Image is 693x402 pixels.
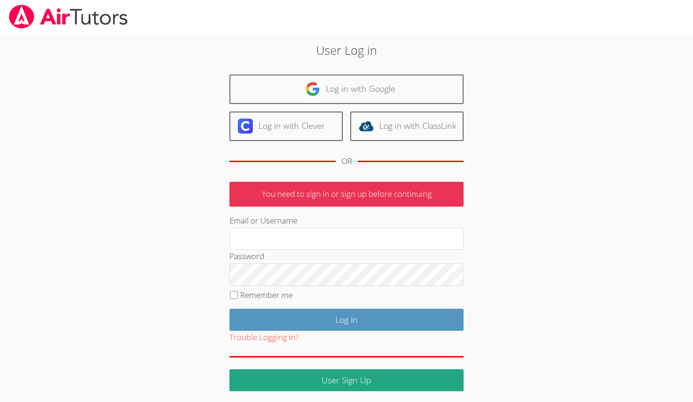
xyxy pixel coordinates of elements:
img: classlink-logo-d6bb404cc1216ec64c9a2012d9dc4662098be43eaf13dc465df04b49fa7ab582.svg [359,119,374,134]
h2: User Log in [159,41,533,59]
label: Email or Username [229,215,297,226]
button: Trouble Logging In? [229,331,299,344]
label: Password [229,251,264,261]
a: User Sign Up [229,369,464,391]
label: Remember me [240,290,293,300]
a: Log in with Clever [229,112,343,141]
div: OR [341,155,352,168]
input: Log in [229,309,464,331]
a: Log in with ClassLink [350,112,464,141]
img: airtutors_banner-c4298cdbf04f3fff15de1276eac7730deb9818008684d7c2e4769d2f7ddbe033.png [8,5,129,29]
img: clever-logo-6eab21bc6e7a338710f1a6ff85c0baf02591cd810cc4098c63d3a4b26e2feb20.svg [238,119,253,134]
p: You need to sign in or sign up before continuing [229,182,464,207]
img: google-logo-50288ca7cdecda66e5e0955fdab243c47b7ad437acaf1139b6f446037453330a.svg [305,82,320,97]
a: Log in with Google [229,74,464,104]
